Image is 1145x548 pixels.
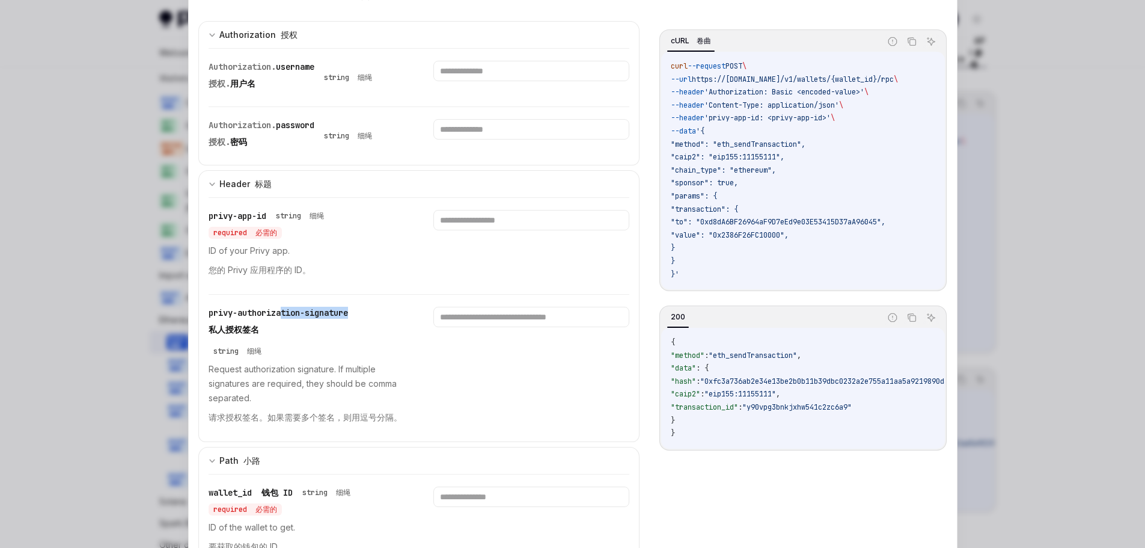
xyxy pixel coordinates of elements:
[923,34,939,49] button: Ask AI
[671,61,688,71] span: curl
[709,351,797,360] span: "eth_sendTransaction"
[213,346,261,356] div: string
[219,454,260,468] div: Path
[209,503,282,516] div: required
[671,178,738,188] span: "sponsor": true,
[923,310,939,325] button: Ask AI
[671,377,696,386] span: "hash"
[255,179,272,189] font: 标题
[671,256,675,266] span: }
[696,377,700,386] span: :
[671,165,776,175] span: "chain_type": "ethereum",
[671,217,885,227] span: "to": "0xd8dA6BF26964aF9D7eEd9e03E53415D37aA96045",
[230,78,255,89] span: 用户名
[276,120,314,131] span: password
[671,205,738,214] span: "transaction": {
[776,389,780,399] span: ,
[209,119,377,153] div: Authorization.password
[219,177,272,191] div: Header
[209,362,405,429] p: Request authorization signature. If multiple signatures are required, they should be comma separa...
[247,346,261,356] font: 细绳
[671,416,675,425] span: }
[276,211,324,221] div: string
[797,351,801,360] span: ,
[692,75,894,84] span: https://[DOMAIN_NAME]/v1/wallets/{wallet_id}/rpc
[671,100,704,110] span: --header
[894,75,898,84] span: \
[704,100,839,110] span: 'Content-Type: application/json'
[230,137,247,147] span: 密码
[209,210,405,239] div: privy-app-id
[704,389,776,399] span: "eip155:11155111"
[358,131,372,141] font: 细绳
[198,170,640,197] button: expand input section
[742,61,747,71] span: \
[671,140,805,149] span: "method": "eth_sendTransaction",
[324,73,372,82] div: string
[688,61,725,71] span: --request
[671,191,717,201] span: "params": {
[671,337,675,347] span: {
[671,113,704,123] span: --header
[839,100,843,110] span: \
[704,351,709,360] span: :
[209,324,259,335] font: 私人授权签名
[885,310,900,325] button: Report incorrect code
[864,87,869,97] span: \
[904,34,920,49] button: Copy the contents from the code block
[904,310,920,325] button: Copy the contents from the code block
[336,488,350,497] font: 细绳
[209,244,405,282] p: ID of your Privy app.
[671,126,696,136] span: --data
[742,402,852,412] span: "y90vpg3bnkjxhw541c2zc6a9"
[671,87,704,97] span: --header
[310,211,324,221] font: 细绳
[671,230,789,240] span: "value": "0x2386F26FC10000",
[671,243,675,253] span: }
[209,61,276,72] span: Authorization.
[198,447,640,474] button: expand input section
[671,75,692,84] span: --url
[209,307,405,357] div: privy-authorization-signature
[209,120,276,131] span: Authorization.
[671,152,784,162] span: "caip2": "eip155:11155111",
[209,265,311,275] font: 您的 Privy 应用程序的 ID。
[209,227,282,239] div: required
[209,61,377,94] div: Authorization.username
[704,113,831,123] span: 'privy-app-id: <privy-app-id>'
[671,428,675,438] span: }
[255,505,277,514] font: 必需的
[219,28,298,42] div: Authorization
[700,377,986,386] span: "0xfc3a736ab2e34e13be2b0b11b39dbc0232a2e755a11aa5a9219890d3b2c6c7d8"
[255,228,277,238] font: 必需的
[671,389,700,399] span: "caip2"
[704,87,864,97] span: 'Authorization: Basic <encoded-value>'
[700,389,704,399] span: :
[358,73,372,82] font: 细绳
[667,34,715,48] div: cURL
[671,269,679,279] span: }'
[209,412,402,422] font: 请求授权签名。如果需要多个签名，则用逗号分隔。
[671,402,738,412] span: "transaction_id"
[667,310,689,324] div: 200
[209,487,293,498] span: wallet_id
[697,36,711,45] font: 卷曲
[302,488,350,497] div: string
[209,487,405,516] div: wallet_id
[209,211,266,221] span: privy-app-id
[725,61,742,71] span: POST
[209,78,230,89] span: 授权.
[276,61,314,72] span: username
[696,363,709,373] span: : {
[738,402,742,412] span: :
[324,131,372,141] div: string
[281,29,298,40] font: 授权
[696,126,704,136] span: '{
[885,34,900,49] button: Report incorrect code
[671,351,704,360] span: "method"
[671,363,696,373] span: "data"
[198,21,640,48] button: expand input section
[209,307,348,335] span: privy-authorization-signature
[243,455,260,466] font: 小路
[831,113,835,123] span: \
